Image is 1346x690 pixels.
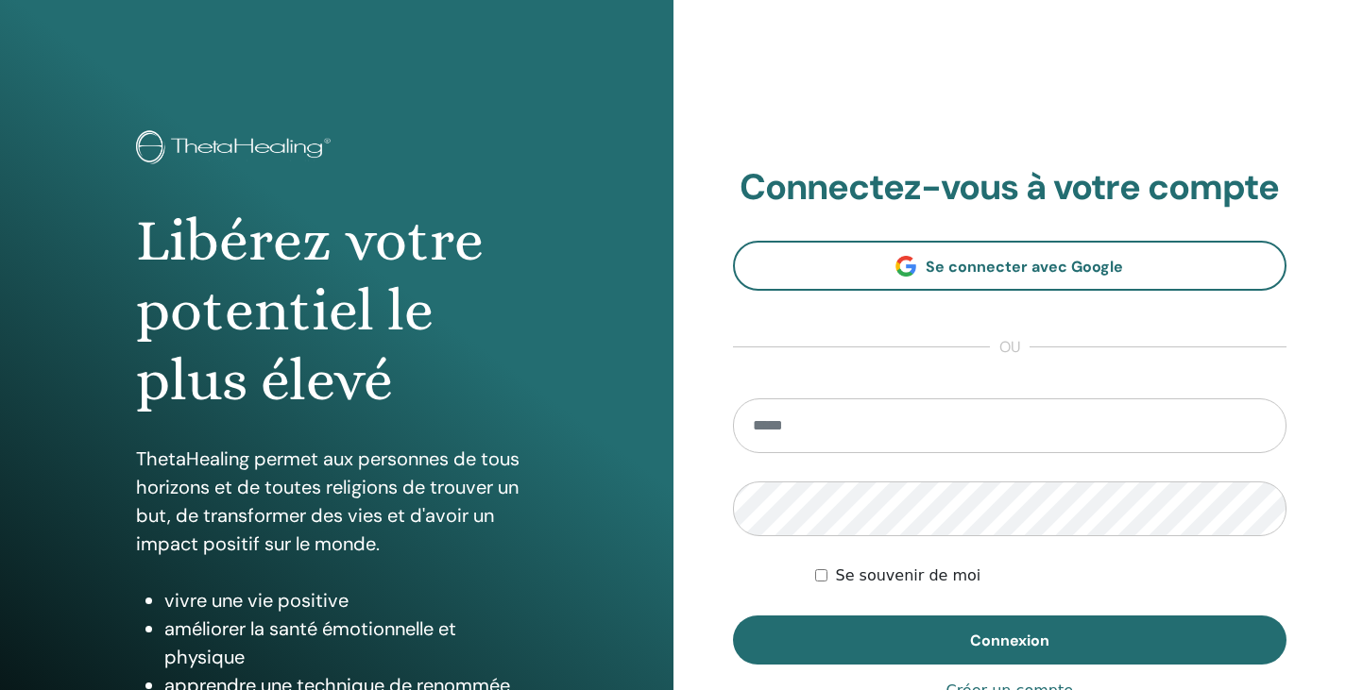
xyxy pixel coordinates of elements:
li: vivre une vie positive [164,586,537,614]
span: ou [990,336,1030,359]
label: Se souvenir de moi [835,564,980,587]
li: améliorer la santé émotionnelle et physique [164,614,537,671]
p: ThetaHealing permet aux personnes de tous horizons et de toutes religions de trouver un but, de t... [136,445,537,558]
h1: Libérez votre potentiel le plus élevé [136,206,537,416]
span: Connexion [970,631,1049,650]
a: Se connecter avec Google [733,241,1287,291]
button: Connexion [733,615,1287,665]
div: Keep me authenticated indefinitely or until I manually logout [815,564,1286,587]
h2: Connectez-vous à votre compte [733,166,1287,210]
span: Se connecter avec Google [926,257,1123,277]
